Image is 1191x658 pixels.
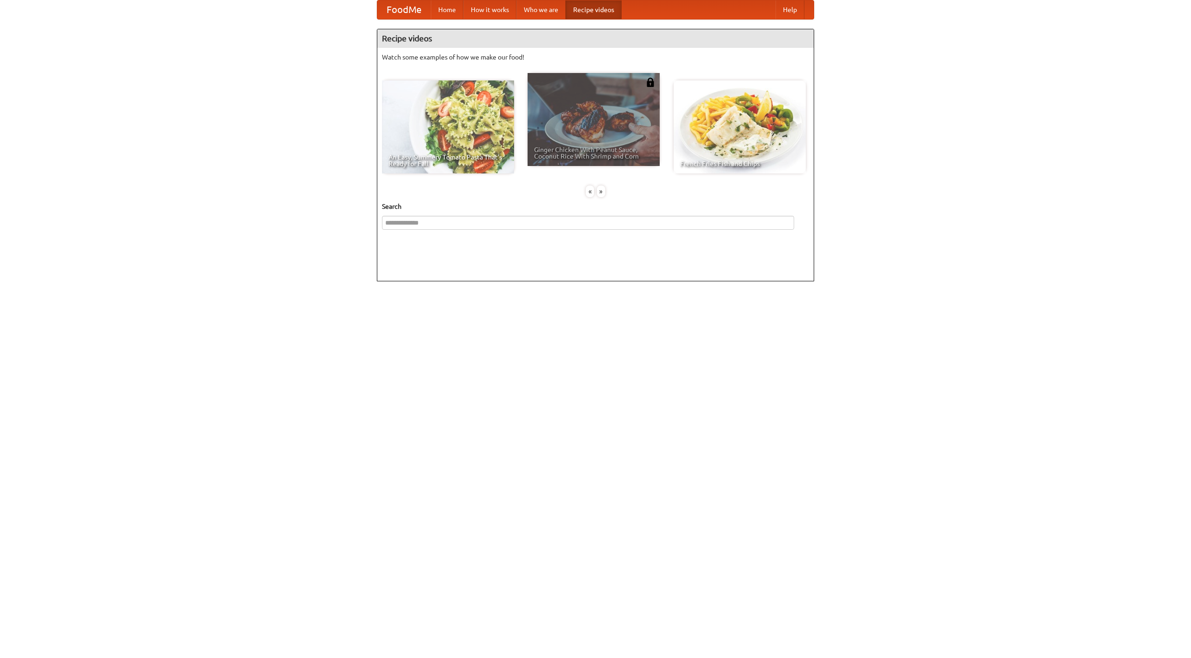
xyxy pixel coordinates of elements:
[680,160,799,167] span: French Fries Fish and Chips
[597,186,605,197] div: »
[566,0,622,19] a: Recipe videos
[382,80,514,173] a: An Easy, Summery Tomato Pasta That's Ready for Fall
[377,0,431,19] a: FoodMe
[463,0,516,19] a: How it works
[377,29,814,48] h4: Recipe videos
[382,53,809,62] p: Watch some examples of how we make our food!
[674,80,806,173] a: French Fries Fish and Chips
[431,0,463,19] a: Home
[646,78,655,87] img: 483408.png
[586,186,594,197] div: «
[776,0,804,19] a: Help
[382,202,809,211] h5: Search
[388,154,508,167] span: An Easy, Summery Tomato Pasta That's Ready for Fall
[516,0,566,19] a: Who we are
